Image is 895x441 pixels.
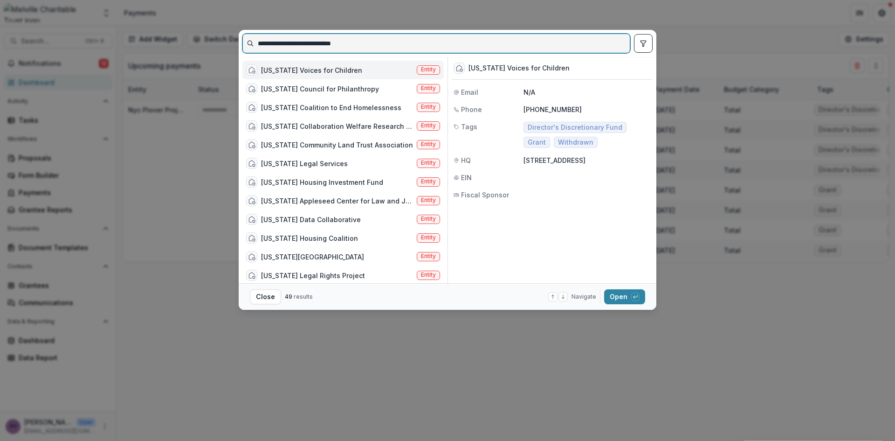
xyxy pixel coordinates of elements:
[261,65,362,75] div: [US_STATE] Voices for Children
[421,66,436,73] span: Entity
[558,139,593,147] span: Withdrawn
[461,190,509,200] span: Fiscal Sponsor
[523,155,651,165] p: [STREET_ADDRESS]
[421,234,436,241] span: Entity
[261,159,348,168] div: [US_STATE] Legal Services
[571,293,596,301] span: Navigate
[285,293,292,300] span: 49
[523,105,651,114] p: [PHONE_NUMBER]
[421,197,436,203] span: Entity
[421,122,436,129] span: Entity
[421,253,436,259] span: Entity
[461,87,478,97] span: Email
[261,271,365,280] div: [US_STATE] Legal Rights Project
[261,103,401,112] div: [US_STATE] Coalition to End Homelessness
[261,196,413,206] div: [US_STATE] Appleseed Center for Law and Justice
[421,272,436,278] span: Entity
[261,252,364,262] div: [US_STATE][GEOGRAPHIC_DATA]
[261,140,413,150] div: [US_STATE] Community Land Trust Association
[461,155,471,165] span: HQ
[421,216,436,222] span: Entity
[461,173,472,182] span: EIN
[294,293,313,300] span: results
[523,87,651,97] p: N/A
[461,105,482,114] span: Phone
[261,233,358,243] div: [US_STATE] Housing Coalition
[261,177,383,187] div: [US_STATE] Housing Investment Fund
[528,139,546,147] span: Grant
[421,85,436,91] span: Entity
[250,289,281,304] button: Close
[421,104,436,110] span: Entity
[421,141,436,147] span: Entity
[604,289,645,304] button: Open
[634,34,653,53] button: toggle filters
[421,160,436,166] span: Entity
[421,178,436,185] span: Entity
[261,215,361,224] div: [US_STATE] Data Collaborative
[461,122,477,132] span: Tags
[468,64,570,72] div: [US_STATE] Voices for Children
[528,124,622,132] span: Director's Discretionary Fund
[261,84,379,94] div: [US_STATE] Council for Philanthropy
[261,121,413,131] div: [US_STATE] Collaboration Welfare Research Reform Project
